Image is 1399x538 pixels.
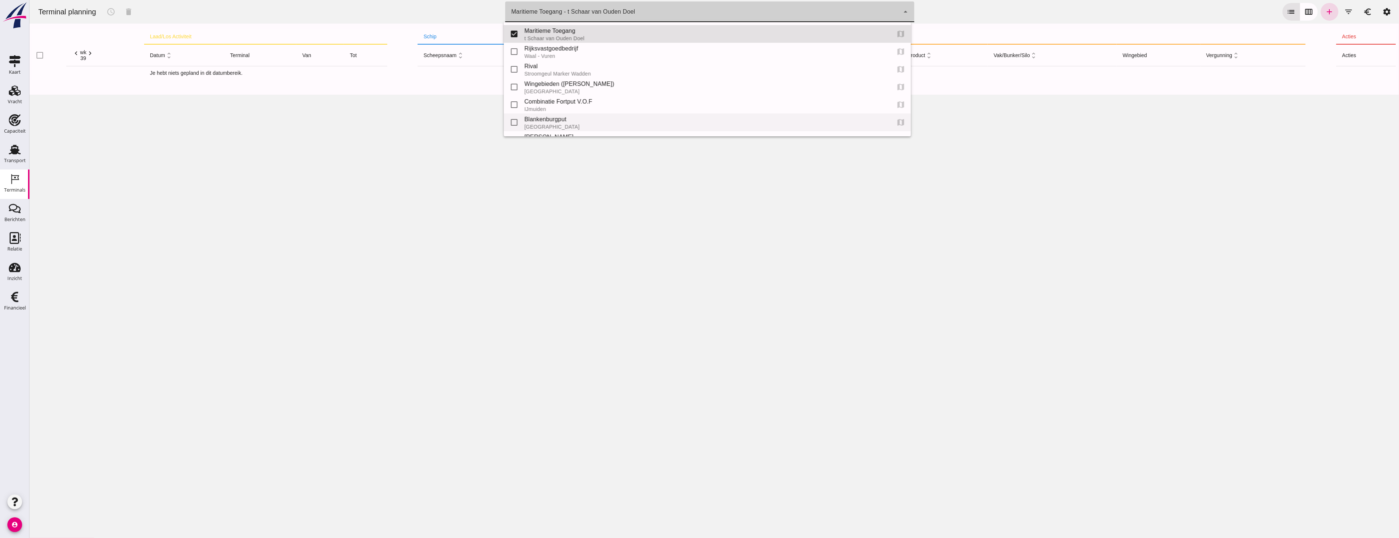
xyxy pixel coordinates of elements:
i: filter_list [1315,7,1324,16]
i: unfold_more [136,52,143,59]
div: Relatie [7,247,22,251]
i: unfold_more [896,52,904,59]
div: [GEOGRAPHIC_DATA] [495,88,855,94]
img: logo-small.a267ee39.svg [1,2,28,29]
div: Stroomgeul Marker Wadden [495,71,855,77]
i: euro [1334,7,1343,16]
i: Je kunt voor deze terminal plannen [867,47,876,56]
i: Je kunt voor deze terminal plannen [867,118,876,127]
div: wk [50,49,57,55]
i: account_circle [7,517,22,532]
div: Wingebieden ([PERSON_NAME]) [495,80,855,88]
i: Je kunt voor deze terminal plannen [867,29,876,38]
i: arrow_drop_down [872,7,880,16]
i: settings [1353,7,1362,16]
div: Waal - Vuren [495,53,855,59]
div: [PERSON_NAME] [495,133,855,142]
div: 39 [50,55,57,61]
th: product [695,29,1277,44]
i: calendar_view_week [1275,7,1284,16]
span: vergunning [1177,52,1211,58]
div: Rival [495,62,855,71]
div: Transport [4,158,26,163]
span: scheepsnaam [394,52,435,58]
div: Combinatie Fortput V.O.F [495,97,855,106]
div: Kaart [9,70,21,74]
i: Je kunt voor deze terminal plannen [867,83,876,91]
i: Je kunt voor deze terminal plannen [867,100,876,109]
th: acties [1307,44,1367,66]
td: Je hebt niets gepland in dit datumbereik. [115,66,1367,80]
i: chevron_left [43,49,50,57]
div: Capaciteit [4,129,26,133]
div: t Schaar van Ouden Doel [495,35,855,41]
i: unfold_more [1001,52,1008,59]
div: Rijksvastgoedbedrijf [495,44,855,53]
i: list [1257,7,1266,16]
th: laad/los activiteit [115,29,358,44]
i: chevron_right [57,49,64,57]
th: wingebied [1087,44,1171,66]
span: datum [121,52,143,58]
div: Terminal planning [3,7,73,17]
span: product [878,52,904,58]
th: tot [314,44,357,66]
span: vak/bunker/silo [964,52,1008,58]
div: Terminals [4,188,25,192]
i: add [1296,7,1305,16]
div: [GEOGRAPHIC_DATA] [495,124,855,130]
i: unfold_more [427,52,435,59]
div: Vracht [8,99,22,104]
th: terminal [195,44,267,66]
th: van [267,44,314,66]
i: Je kunt voor deze terminal plannen [867,136,876,144]
div: Berichten [4,217,25,222]
div: Maritieme Toegang - t Schaar van Ouden Doel [482,7,606,16]
i: Je kunt voor deze terminal plannen [867,65,876,74]
i: unfold_more [1203,52,1211,59]
th: acties [1307,29,1367,44]
div: Maritieme Toegang [495,27,855,35]
div: Blankenburgput [495,115,855,124]
div: Financieel [4,305,26,310]
div: IJmuiden [495,106,855,112]
th: schip [388,29,664,44]
div: Inzicht [7,276,22,281]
